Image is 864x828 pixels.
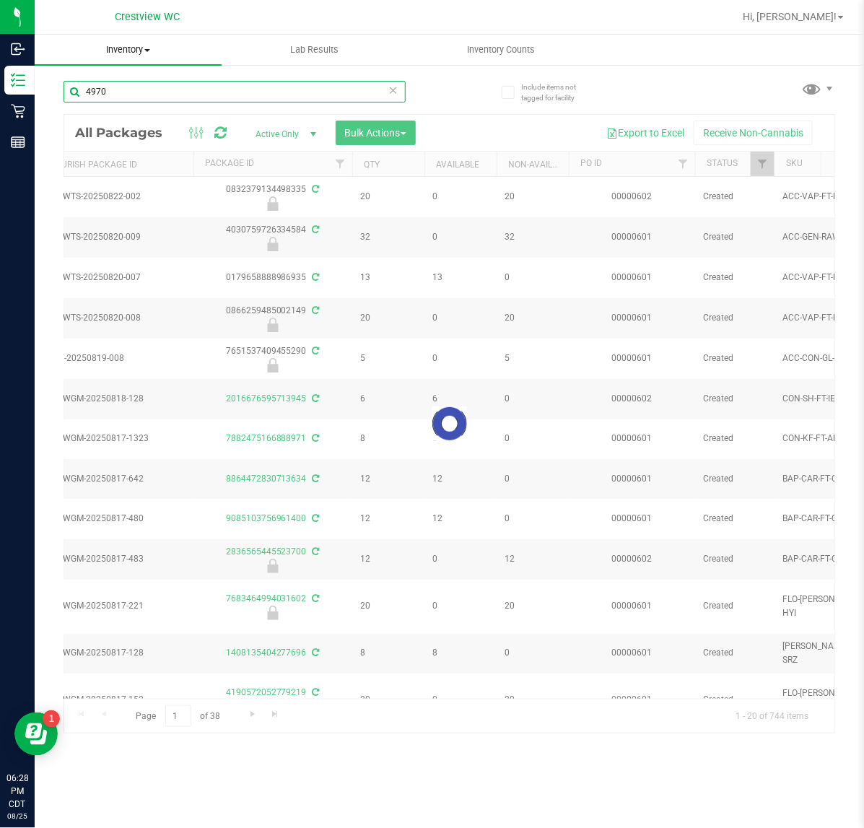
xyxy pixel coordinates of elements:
[115,11,180,23] span: Crestview WC
[271,43,358,56] span: Lab Results
[14,712,58,756] iframe: Resource center
[408,35,595,65] a: Inventory Counts
[521,82,593,103] span: Include items not tagged for facility
[448,43,554,56] span: Inventory Counts
[11,104,25,118] inline-svg: Retail
[6,811,28,822] p: 08/25
[222,35,409,65] a: Lab Results
[11,73,25,87] inline-svg: Inventory
[64,81,406,103] input: Search Package ID, Item Name, SKU, Lot or Part Number...
[388,81,398,100] span: Clear
[35,35,222,65] a: Inventory
[6,772,28,811] p: 06:28 PM CDT
[743,11,837,22] span: Hi, [PERSON_NAME]!
[11,42,25,56] inline-svg: Inbound
[11,135,25,149] inline-svg: Reports
[35,43,222,56] span: Inventory
[43,710,60,728] iframe: Resource center unread badge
